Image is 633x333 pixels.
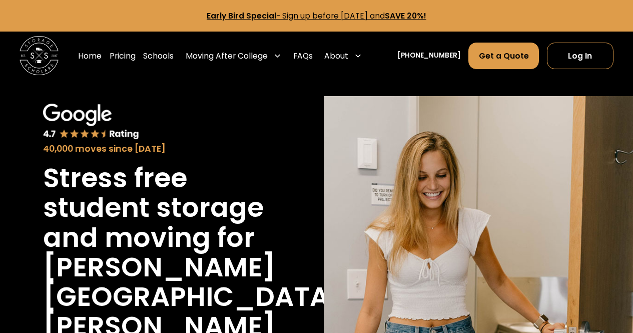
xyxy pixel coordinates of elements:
[110,42,136,70] a: Pricing
[43,163,265,252] h1: Stress free student storage and moving for
[293,42,313,70] a: FAQs
[186,50,268,62] div: Moving After College
[324,50,348,62] div: About
[397,51,461,61] a: [PHONE_NUMBER]
[385,11,426,21] strong: SAVE 20%!
[20,36,59,75] img: Storage Scholars main logo
[468,43,539,69] a: Get a Quote
[547,43,613,69] a: Log In
[43,142,265,155] div: 40,000 moves since [DATE]
[78,42,102,70] a: Home
[207,11,426,21] a: Early Bird Special- Sign up before [DATE] andSAVE 20%!
[143,42,174,70] a: Schools
[43,104,139,140] img: Google 4.7 star rating
[207,11,276,21] strong: Early Bird Special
